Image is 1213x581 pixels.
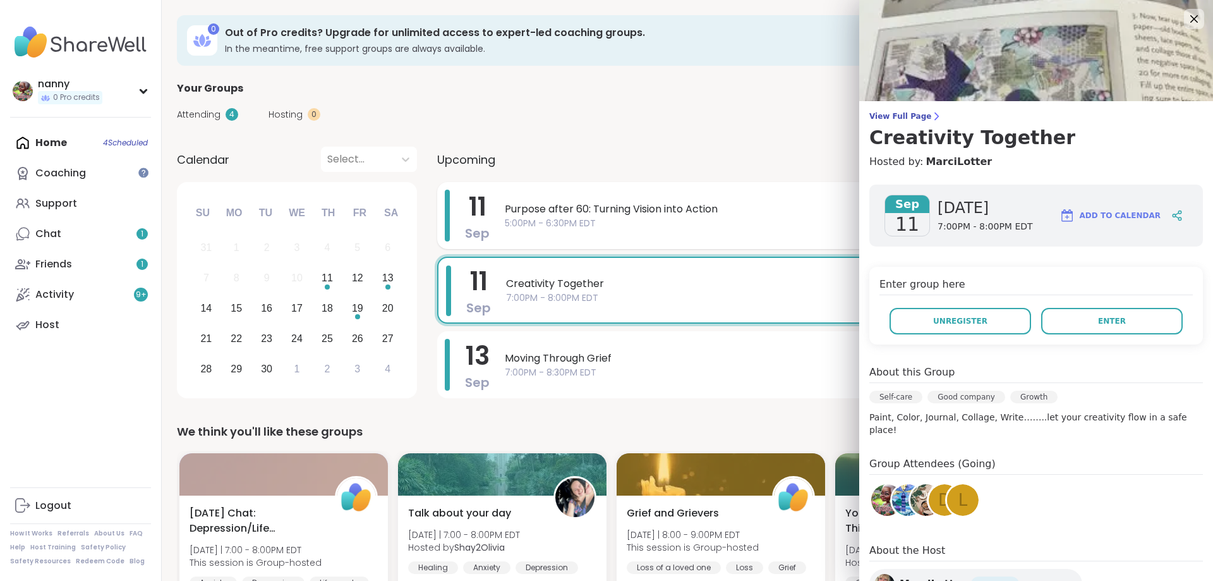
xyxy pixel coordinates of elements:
[344,325,371,352] div: Choose Friday, September 26th, 2025
[885,195,929,213] span: Sep
[193,235,220,262] div: Not available Sunday, August 31st, 2025
[869,154,1203,169] h4: Hosted by:
[231,360,242,377] div: 29
[354,239,360,256] div: 5
[10,219,151,249] a: Chat1
[136,290,147,300] span: 9 +
[352,330,363,347] div: 26
[927,482,962,518] a: D
[76,557,124,566] a: Redeem Code
[223,295,250,322] div: Choose Monday, September 15th, 2025
[291,330,303,347] div: 24
[308,108,320,121] div: 0
[177,108,220,121] span: Attending
[10,529,52,538] a: How It Works
[231,300,242,317] div: 15
[324,360,330,377] div: 2
[190,544,322,556] span: [DATE] | 7:00 - 8:00PM EDT
[1054,200,1166,231] button: Add to Calendar
[35,288,74,302] div: Activity
[869,391,922,403] div: Self-care
[437,151,495,168] span: Upcoming
[203,269,209,286] div: 7
[385,360,390,377] div: 4
[938,488,951,513] span: D
[845,506,977,536] span: You Are Not Alone With This
[10,20,151,64] img: ShareWell Nav Logo
[627,541,759,554] span: This session is Group-hosted
[374,325,401,352] div: Choose Saturday, September 27th, 2025
[408,506,511,521] span: Talk about your day
[284,325,311,352] div: Choose Wednesday, September 24th, 2025
[945,482,981,518] a: L
[315,199,342,227] div: Th
[908,482,944,518] a: NicolePD
[10,310,151,340] a: Host
[130,557,145,566] a: Blog
[81,543,126,552] a: Safety Policy
[871,484,903,516] img: nanny
[768,561,806,574] div: Grief
[505,202,1175,217] span: Purpose after 60: Turning Vision into Action
[291,300,303,317] div: 17
[177,151,229,168] span: Calendar
[926,154,992,169] a: MarciLotter
[10,491,151,521] a: Logout
[314,325,341,352] div: Choose Thursday, September 25th, 2025
[10,557,71,566] a: Safety Resources
[890,482,926,518] a: Erin32
[927,391,1005,403] div: Good company
[505,366,1175,379] span: 7:00PM - 8:30PM EDT
[53,92,100,103] span: 0 Pro credits
[284,235,311,262] div: Not available Wednesday, September 3rd, 2025
[408,541,520,554] span: Hosted by
[869,411,1203,436] p: Paint, Color, Journal, Collage, Write……..let your creativity flow in a safe place!
[234,269,239,286] div: 8
[892,484,924,516] img: Erin32
[344,295,371,322] div: Choose Friday, September 19th, 2025
[869,456,1203,475] h4: Group Attendees (Going)
[385,239,390,256] div: 6
[933,315,987,327] span: Unregister
[314,355,341,382] div: Choose Thursday, October 2nd, 2025
[177,423,1198,441] div: We think you'll like these groups
[377,199,405,227] div: Sa
[223,265,250,292] div: Not available Monday, September 8th, 2025
[314,265,341,292] div: Choose Thursday, September 11th, 2025
[177,81,243,96] span: Your Groups
[225,26,1095,40] h3: Out of Pro credits? Upgrade for unlimited access to expert-led coaching groups.
[352,269,363,286] div: 12
[374,355,401,382] div: Choose Saturday, October 4th, 2025
[869,543,1203,561] h4: About the Host
[223,235,250,262] div: Not available Monday, September 1st, 2025
[869,126,1203,149] h3: Creativity Together
[555,478,594,517] img: Shay2Olivia
[10,249,151,279] a: Friends1
[506,276,1174,291] span: Creativity Together
[94,529,124,538] a: About Us
[253,265,281,292] div: Not available Tuesday, September 9th, 2025
[869,111,1203,149] a: View Full PageCreativity Together
[35,499,71,513] div: Logout
[344,265,371,292] div: Choose Friday, September 12th, 2025
[130,529,143,538] a: FAQ
[193,265,220,292] div: Not available Sunday, September 7th, 2025
[382,300,394,317] div: 20
[890,308,1031,334] button: Unregister
[261,330,272,347] div: 23
[466,299,491,317] span: Sep
[466,338,490,374] span: 13
[294,360,300,377] div: 1
[261,360,272,377] div: 30
[193,295,220,322] div: Choose Sunday, September 14th, 2025
[190,506,321,536] span: [DATE] Chat: Depression/Life Challenges
[38,77,102,91] div: nanny
[869,365,955,380] h4: About this Group
[284,355,311,382] div: Choose Wednesday, October 1st, 2025
[269,108,303,121] span: Hosting
[35,257,72,271] div: Friends
[231,330,242,347] div: 22
[200,330,212,347] div: 21
[1010,391,1058,403] div: Growth
[234,239,239,256] div: 1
